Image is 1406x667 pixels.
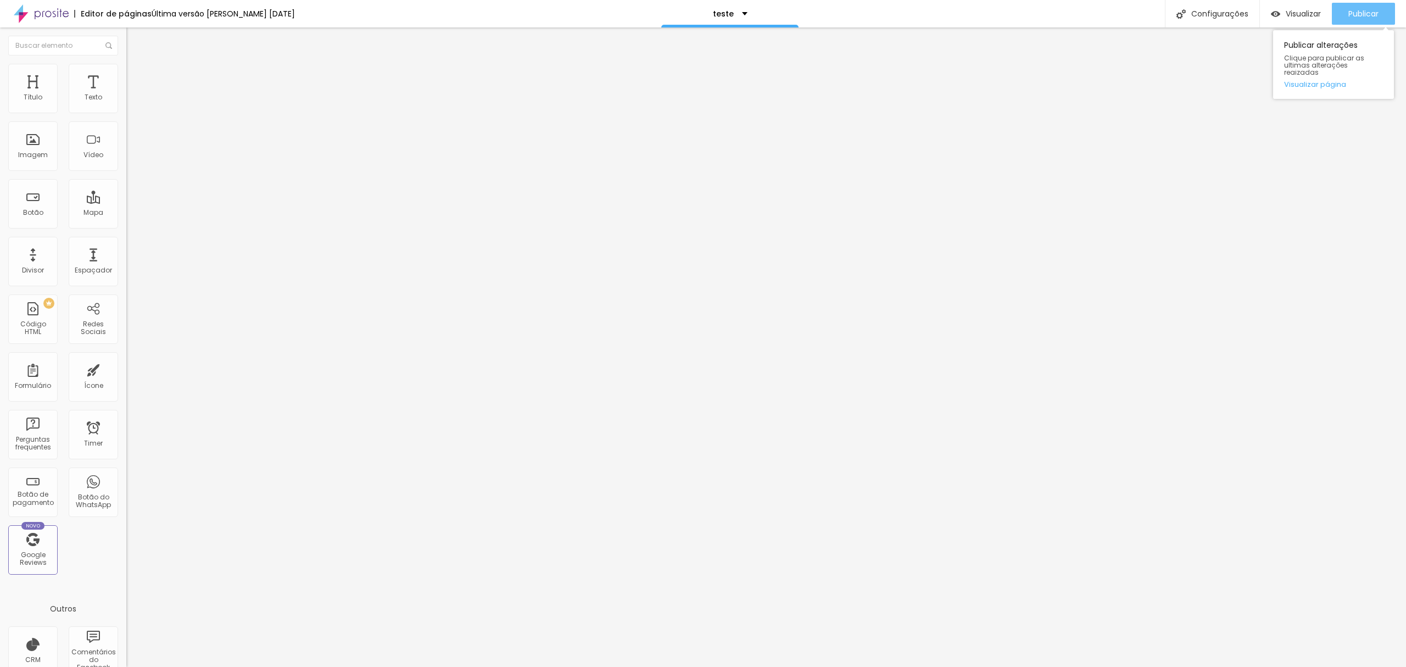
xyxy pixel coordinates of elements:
div: Botão de pagamento [11,491,54,507]
button: Publicar [1332,3,1395,25]
img: Icone [105,42,112,49]
div: Ícone [84,382,103,390]
div: Código HTML [11,320,54,336]
div: CRM [25,656,41,664]
div: Vídeo [83,151,103,159]
div: Divisor [22,266,44,274]
img: view-1.svg [1271,9,1280,19]
span: Clique para publicar as ultimas alterações reaizadas [1284,54,1383,76]
div: Texto [85,93,102,101]
span: Publicar [1348,9,1379,18]
div: Timer [84,440,103,447]
div: Formulário [15,382,51,390]
p: teste [713,10,734,18]
div: Perguntas frequentes [11,436,54,452]
div: Novo [21,522,45,530]
div: Mapa [83,209,103,216]
div: Espaçador [75,266,112,274]
div: Google Reviews [11,551,54,567]
a: Visualizar página [1284,81,1383,88]
div: Publicar alterações [1273,30,1394,99]
div: Botão [23,209,43,216]
div: Botão do WhatsApp [71,493,115,509]
div: Editor de páginas [74,10,152,18]
div: Redes Sociais [71,320,115,336]
div: Título [24,93,42,101]
span: Visualizar [1286,9,1321,18]
img: Icone [1176,9,1186,19]
div: Imagem [18,151,48,159]
button: Visualizar [1260,3,1332,25]
input: Buscar elemento [8,36,118,55]
div: Última versão [PERSON_NAME] [DATE] [152,10,295,18]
